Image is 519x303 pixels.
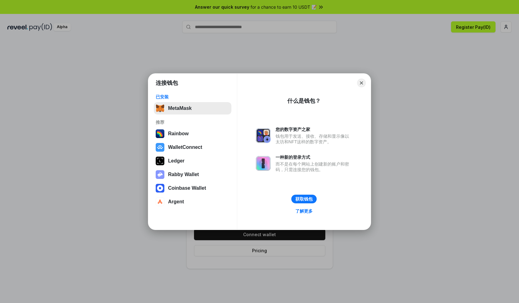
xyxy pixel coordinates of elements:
[357,79,366,87] button: Close
[168,199,184,205] div: Argent
[154,196,231,208] button: Argent
[168,158,184,164] div: Ledger
[154,102,231,115] button: MetaMask
[156,119,230,125] div: 推荐
[256,156,271,171] img: svg+xml,%3Csvg%20xmlns%3D%22http%3A%2F%2Fwww.w3.org%2F2000%2Fsvg%22%20fill%3D%22none%22%20viewBox...
[154,182,231,194] button: Coinbase Wallet
[156,94,230,100] div: 已安装
[156,79,178,87] h1: 连接钱包
[276,133,352,145] div: 钱包用于发送、接收、存储和显示像以太坊和NFT这样的数字资产。
[168,106,192,111] div: MetaMask
[156,157,164,165] img: svg+xml,%3Csvg%20xmlns%3D%22http%3A%2F%2Fwww.w3.org%2F2000%2Fsvg%22%20width%3D%2228%22%20height%3...
[156,129,164,138] img: svg+xml,%3Csvg%20width%3D%22120%22%20height%3D%22120%22%20viewBox%3D%220%200%20120%20120%22%20fil...
[276,154,352,160] div: 一种新的登录方式
[168,185,206,191] div: Coinbase Wallet
[154,155,231,167] button: Ledger
[156,197,164,206] img: svg+xml,%3Csvg%20width%3D%2228%22%20height%3D%2228%22%20viewBox%3D%220%200%2028%2028%22%20fill%3D...
[256,128,271,143] img: svg+xml,%3Csvg%20xmlns%3D%22http%3A%2F%2Fwww.w3.org%2F2000%2Fsvg%22%20fill%3D%22none%22%20viewBox...
[156,104,164,113] img: svg+xml,%3Csvg%20fill%3D%22none%22%20height%3D%2233%22%20viewBox%3D%220%200%2035%2033%22%20width%...
[156,184,164,193] img: svg+xml,%3Csvg%20width%3D%2228%22%20height%3D%2228%22%20viewBox%3D%220%200%2028%2028%22%20fill%3D...
[154,128,231,140] button: Rainbow
[168,145,202,150] div: WalletConnect
[276,127,352,132] div: 您的数字资产之家
[156,170,164,179] img: svg+xml,%3Csvg%20xmlns%3D%22http%3A%2F%2Fwww.w3.org%2F2000%2Fsvg%22%20fill%3D%22none%22%20viewBox...
[291,195,317,203] button: 获取钱包
[295,208,313,214] div: 了解更多
[154,168,231,181] button: Rabby Wallet
[295,196,313,202] div: 获取钱包
[292,207,316,215] a: 了解更多
[287,97,321,105] div: 什么是钱包？
[168,131,189,136] div: Rainbow
[154,141,231,154] button: WalletConnect
[156,143,164,152] img: svg+xml,%3Csvg%20width%3D%2228%22%20height%3D%2228%22%20viewBox%3D%220%200%2028%2028%22%20fill%3D...
[276,161,352,172] div: 而不是在每个网站上创建新的账户和密码，只需连接您的钱包。
[168,172,199,177] div: Rabby Wallet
